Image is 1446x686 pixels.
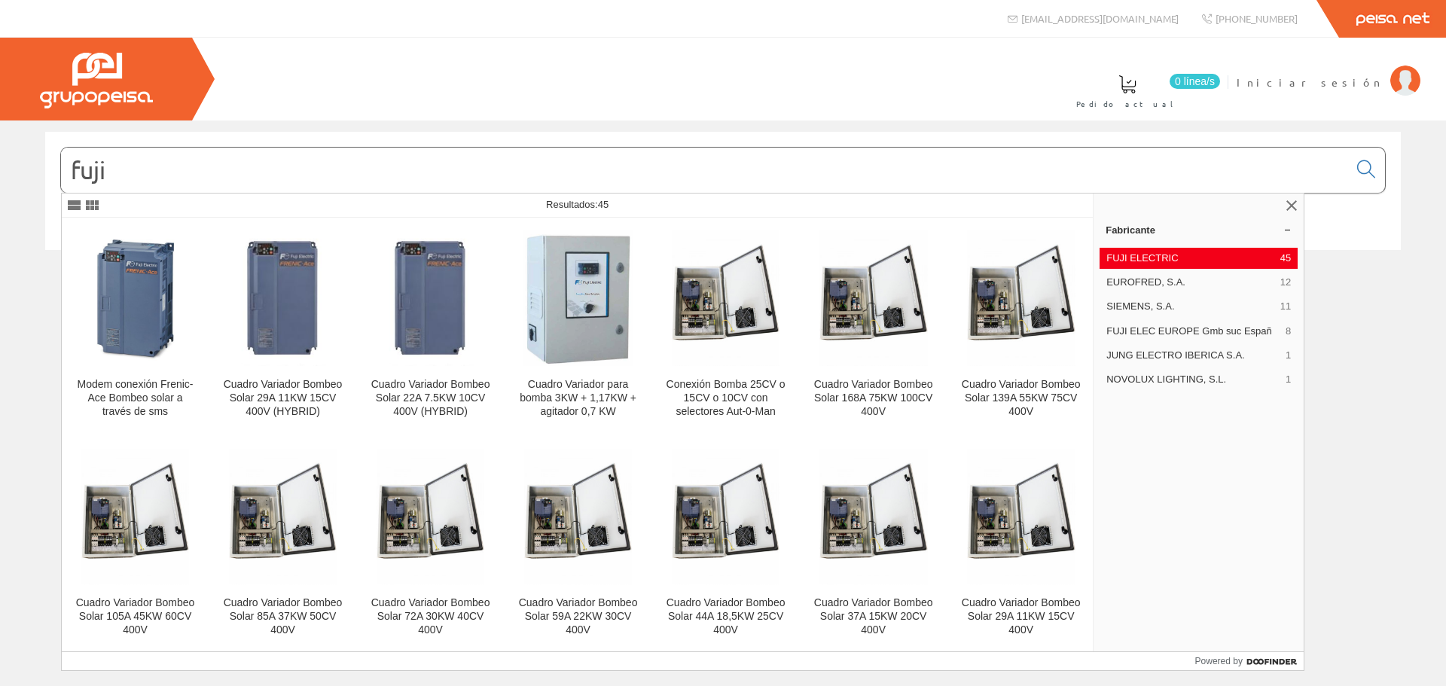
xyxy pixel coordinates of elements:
div: Cuadro Variador Bombeo Solar 105A 45KW 60CV 400V [74,596,197,637]
a: Cuadro Variador Bombeo Solar 29A 11KW 15CV 400V Cuadro Variador Bombeo Solar 29A 11KW 15CV 400V [947,437,1094,654]
div: Conexión Bomba 25CV o 15CV o 10CV con selectores Aut-0-Man [664,378,787,419]
div: Cuadro Variador Bombeo Solar 59A 22KW 30CV 400V [517,596,639,637]
img: Cuadro Variador Bombeo Solar 59A 22KW 30CV 400V [524,449,633,584]
a: Cuadro Variador para bomba 3KW + 1,17KW + agitador 0,7 KW Cuadro Variador para bomba 3KW + 1,17KW... [505,218,651,436]
span: JUNG ELECTRO IBERICA S.A. [1106,349,1280,362]
a: Cuadro Variador Bombeo Solar 37A 15KW 20CV 400V Cuadro Variador Bombeo Solar 37A 15KW 20CV 400V [800,437,947,654]
span: 45 [598,199,609,210]
img: Cuadro Variador para bomba 3KW + 1,17KW + agitador 0,7 KW [523,230,633,366]
span: 45 [1280,252,1291,265]
a: Cuadro Variador Bombeo Solar 72A 30KW 40CV 400V Cuadro Variador Bombeo Solar 72A 30KW 40CV 400V [357,437,504,654]
span: Resultados: [546,199,609,210]
img: Modem conexión Frenic-Ace Bombeo solar a través de sms [79,230,191,366]
div: Cuadro Variador Bombeo Solar 22A 7.5KW 10CV 400V (HYBRID) [369,378,492,419]
div: Cuadro Variador Bombeo Solar 37A 15KW 20CV 400V [812,596,935,637]
span: Pedido actual [1076,96,1179,111]
span: EUROFRED, S.A. [1106,276,1274,289]
img: Cuadro Variador Bombeo Solar 29A 11KW 15CV 400V [967,449,1075,584]
img: Cuadro Variador Bombeo Solar 44A 18,5KW 25CV 400V [672,449,780,584]
a: Cuadro Variador Bombeo Solar 29A 11KW 15CV 400V (HYBRID) Cuadro Variador Bombeo Solar 29A 11KW 15... [209,218,356,436]
span: 1 [1286,373,1291,386]
a: Powered by [1195,652,1304,670]
img: Grupo Peisa [40,53,153,108]
div: Cuadro Variador Bombeo Solar 29A 11KW 15CV 400V [959,596,1082,637]
span: Powered by [1195,654,1243,668]
span: 0 línea/s [1170,74,1220,89]
a: Modem conexión Frenic-Ace Bombeo solar a través de sms Modem conexión Frenic-Ace Bombeo solar a t... [62,218,209,436]
img: Cuadro Variador Bombeo Solar 22A 7.5KW 10CV 400V (HYBRID) [381,230,480,366]
div: Cuadro Variador Bombeo Solar 44A 18,5KW 25CV 400V [664,596,787,637]
span: 1 [1286,349,1291,362]
a: Iniciar sesión [1237,63,1420,77]
div: Modem conexión Frenic-Ace Bombeo solar a través de sms [74,378,197,419]
img: Cuadro Variador Bombeo Solar 37A 15KW 20CV 400V [819,449,928,584]
img: Cuadro Variador Bombeo Solar 168A 75KW 100CV 400V [819,230,928,366]
div: Cuadro Variador Bombeo Solar 139A 55KW 75CV 400V [959,378,1082,419]
span: 12 [1280,276,1291,289]
img: Cuadro Variador Bombeo Solar 105A 45KW 60CV 400V [81,449,190,584]
div: Cuadro Variador Bombeo Solar 168A 75KW 100CV 400V [812,378,935,419]
img: Cuadro Variador Bombeo Solar 85A 37KW 50CV 400V [229,449,337,584]
div: Cuadro Variador para bomba 3KW + 1,17KW + agitador 0,7 KW [517,378,639,419]
span: 8 [1286,325,1291,338]
img: Cuadro Variador Bombeo Solar 139A 55KW 75CV 400V [967,230,1075,366]
span: 11 [1280,300,1291,313]
div: © Grupo Peisa [45,269,1401,282]
img: Cuadro Variador Bombeo Solar 29A 11KW 15CV 400V (HYBRID) [233,230,332,366]
span: [EMAIL_ADDRESS][DOMAIN_NAME] [1021,12,1179,25]
div: Cuadro Variador Bombeo Solar 29A 11KW 15CV 400V (HYBRID) [221,378,344,419]
a: Cuadro Variador Bombeo Solar 105A 45KW 60CV 400V Cuadro Variador Bombeo Solar 105A 45KW 60CV 400V [62,437,209,654]
input: Buscar... [61,148,1348,193]
span: SIEMENS, S.A. [1106,300,1274,313]
div: Cuadro Variador Bombeo Solar 85A 37KW 50CV 400V [221,596,344,637]
a: Cuadro Variador Bombeo Solar 139A 55KW 75CV 400V Cuadro Variador Bombeo Solar 139A 55KW 75CV 400V [947,218,1094,436]
a: Cuadro Variador Bombeo Solar 59A 22KW 30CV 400V Cuadro Variador Bombeo Solar 59A 22KW 30CV 400V [505,437,651,654]
span: FUJI ELECTRIC [1106,252,1274,265]
span: NOVOLUX LIGHTING, S.L. [1106,373,1280,386]
img: Cuadro Variador Bombeo Solar 72A 30KW 40CV 400V [377,449,485,584]
a: Cuadro Variador Bombeo Solar 85A 37KW 50CV 400V Cuadro Variador Bombeo Solar 85A 37KW 50CV 400V [209,437,356,654]
span: Iniciar sesión [1237,75,1383,90]
span: [PHONE_NUMBER] [1216,12,1298,25]
img: Conexión Bomba 25CV o 15CV o 10CV con selectores Aut-0-Man [672,230,780,366]
a: Fabricante [1094,218,1304,242]
div: Cuadro Variador Bombeo Solar 72A 30KW 40CV 400V [369,596,492,637]
a: Cuadro Variador Bombeo Solar 22A 7.5KW 10CV 400V (HYBRID) Cuadro Variador Bombeo Solar 22A 7.5KW ... [357,218,504,436]
span: FUJI ELEC EUROPE Gmb suc Españ [1106,325,1280,338]
a: Cuadro Variador Bombeo Solar 168A 75KW 100CV 400V Cuadro Variador Bombeo Solar 168A 75KW 100CV 400V [800,218,947,436]
a: Cuadro Variador Bombeo Solar 44A 18,5KW 25CV 400V Cuadro Variador Bombeo Solar 44A 18,5KW 25CV 400V [652,437,799,654]
a: Conexión Bomba 25CV o 15CV o 10CV con selectores Aut-0-Man Conexión Bomba 25CV o 15CV o 10CV con ... [652,218,799,436]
